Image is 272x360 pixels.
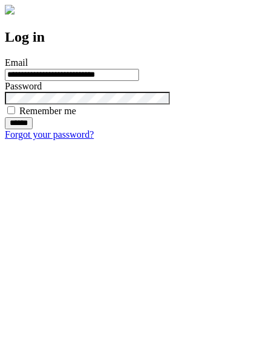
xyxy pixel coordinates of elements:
h2: Log in [5,29,267,45]
a: Forgot your password? [5,129,94,140]
label: Password [5,81,42,91]
img: logo-4e3dc11c47720685a147b03b5a06dd966a58ff35d612b21f08c02c0306f2b779.png [5,5,15,14]
label: Remember me [19,106,76,116]
label: Email [5,57,28,68]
